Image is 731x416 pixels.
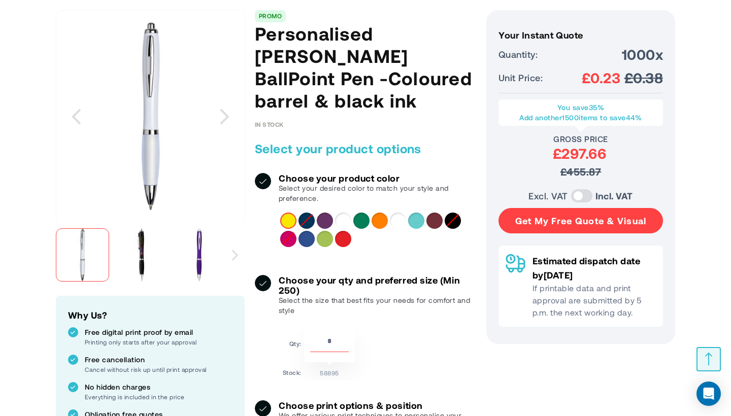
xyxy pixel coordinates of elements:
span: [DATE] [544,269,573,281]
p: Everything is included in the price [85,392,232,401]
img: Personalised Nash BallPoint Pen -Coloured barrel & black ink [56,228,109,282]
h3: Your Instant Quote [499,30,663,40]
p: Free digital print proof by email [85,327,232,337]
p: No hidden charges [85,382,232,392]
p: Printing only starts after your approval [85,337,232,346]
div: Next [204,10,245,223]
div: Indigo blue [298,213,315,229]
div: Next [226,223,245,287]
h3: Choose your product color [279,173,476,183]
td: Qty: [283,327,302,362]
div: White [335,213,351,229]
div: Orange [372,213,388,229]
p: Add another items to save [504,113,658,123]
h2: Why Us? [68,308,232,322]
div: Magenta [280,231,296,247]
p: You save [504,102,658,113]
span: Quantity: [499,47,538,61]
div: Previous [56,10,96,223]
span: 1000x [622,45,663,63]
div: Yellow [280,213,296,229]
div: Personalised Nash BallPoint Pen -Coloured barrel & black ink [114,223,173,287]
p: Cancel without risk up until print approval [85,365,232,374]
h3: Choose your qty and preferred size (Min 250) [279,275,476,295]
p: Select the size that best fits your needs for comfort and style [279,295,476,316]
button: Get My Free Quote & Visual [499,208,663,233]
img: Personalised Nash BallPoint Pen -Coloured barrel & black ink [114,228,168,282]
span: £0.38 [624,68,663,87]
p: Select your desired color to match your style and preference. [279,183,476,203]
span: 1500 [562,113,579,122]
div: Personalised Nash BallPoint Pen -Coloured barrel & black ink [173,223,231,287]
div: Purple [317,213,333,229]
img: Delivery [506,254,525,273]
div: Personalised Nash BallPoint Pen -Coloured barrel & black ink [56,223,114,287]
div: Open Intercom Messenger [696,382,721,406]
label: Incl. VAT [595,189,633,203]
td: Stock: [283,365,302,377]
div: Aqua blue [408,213,424,229]
img: Personalised Nash BallPoint Pen -Coloured barrel & black ink [173,228,226,282]
h3: Choose print options & position [279,400,476,410]
span: £0.23 [582,68,620,87]
div: Royal blue [298,231,315,247]
a: PROMO [259,12,282,19]
div: Transparent white [390,213,406,229]
div: Red [335,231,351,247]
span: Unit Price: [499,71,543,85]
h1: Personalised [PERSON_NAME] BallPoint Pen -Coloured barrel & black ink [255,22,476,112]
img: Personalised Nash BallPoint Pen -Coloured barrel & black ink [56,22,245,211]
p: Free cancellation [85,355,232,365]
span: In stock [255,121,284,128]
div: £455.87 [499,162,663,181]
h2: Select your product options [255,141,476,157]
span: 35% [589,103,604,112]
label: Excl. VAT [528,189,568,203]
div: Lime [317,231,333,247]
td: 58895 [304,365,355,377]
p: Estimated dispatch date by [533,254,656,282]
div: Gross Price [499,134,663,144]
p: If printable data and print approval are submitted by 5 p.m. the next working day. [533,282,656,319]
div: Merlot [426,213,443,229]
div: £297.66 [499,144,660,162]
span: 44% [626,113,642,122]
div: Availability [255,121,284,128]
div: Green [353,213,370,229]
div: Solid black [445,213,461,229]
